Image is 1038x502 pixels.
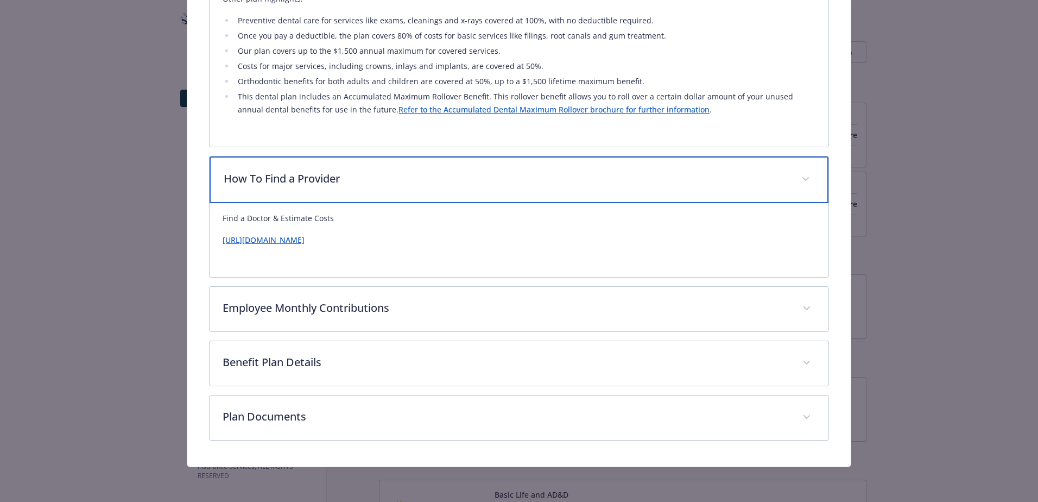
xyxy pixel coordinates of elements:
[235,45,815,58] li: Our plan covers up to the $1,500 annual maximum for covered services.
[235,14,815,27] li: Preventive dental care for services like exams, cleanings and x-rays covered at 100%, with no ded...
[235,75,815,88] li: Orthodontic benefits for both adults and children are covered at 50%, up to a $1,500 lifetime max...
[235,60,815,73] li: Costs for major services, including crowns, inlays and implants, are covered at 50%.
[223,300,789,316] p: Employee Monthly Contributions
[210,287,828,331] div: Employee Monthly Contributions
[223,235,305,245] a: [URL][DOMAIN_NAME]
[210,156,828,203] div: How To Find a Provider
[224,171,788,187] p: How To Find a Provider
[235,90,815,116] li: This dental plan includes an Accumulated Maximum Rollover Benefit. This rollover benefit allows y...
[210,203,828,277] div: How To Find a Provider
[223,212,815,225] p: Find a Doctor & Estimate Costs
[398,104,710,115] a: Refer to the Accumulated Dental Maximum Rollover brochure for further information
[235,29,815,42] li: Once you pay a deductible, the plan covers 80% of costs for basic services like filings, root can...
[210,341,828,386] div: Benefit Plan Details
[210,396,828,440] div: Plan Documents
[223,409,789,425] p: Plan Documents
[223,354,789,371] p: Benefit Plan Details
